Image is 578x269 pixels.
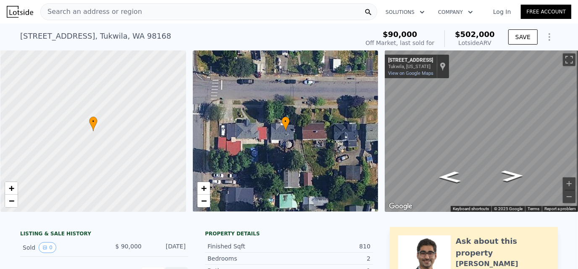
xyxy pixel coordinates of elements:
button: SAVE [508,29,538,45]
button: View historical data [39,242,56,253]
div: Tukwila, [US_STATE] [388,64,433,69]
a: Zoom in [5,182,18,195]
a: Zoom out [5,195,18,207]
a: Terms [528,206,539,211]
div: Sold [23,242,97,253]
a: Log In [483,8,521,16]
div: [STREET_ADDRESS] , Tukwila , WA 98168 [20,30,171,42]
div: Finished Sqft [208,242,289,251]
a: Free Account [521,5,571,19]
a: Open this area in Google Maps (opens a new window) [387,201,415,212]
a: Zoom in [197,182,210,195]
button: Company [431,5,480,20]
div: 2 [289,254,370,263]
div: • [89,116,97,131]
span: • [89,118,97,125]
span: $90,000 [383,30,417,39]
span: + [9,183,14,193]
span: • [281,118,290,125]
span: − [201,195,206,206]
span: $ 90,000 [116,243,142,250]
img: Google [387,201,415,212]
span: + [201,183,206,193]
button: Toggle fullscreen view [563,53,575,66]
button: Zoom in [563,177,575,190]
span: $502,000 [455,30,495,39]
button: Solutions [379,5,431,20]
img: Lotside [7,6,33,18]
a: Zoom out [197,195,210,207]
div: [DATE] [148,242,186,253]
path: Go West, S 135th St [492,168,533,185]
div: Ask about this property [456,235,549,259]
a: View on Google Maps [388,71,433,76]
button: Zoom out [563,190,575,203]
a: Show location on map [440,62,446,71]
div: • [281,116,290,131]
div: [STREET_ADDRESS] [388,57,433,64]
div: Bedrooms [208,254,289,263]
span: © 2025 Google [494,206,523,211]
button: Keyboard shortcuts [453,206,489,212]
path: Go East, S 135th St [429,169,470,185]
span: − [9,195,14,206]
button: Show Options [541,29,558,45]
a: Report a problem [544,206,576,211]
div: Property details [205,230,373,237]
div: Lotside ARV [455,39,495,47]
div: 810 [289,242,370,251]
span: Search an address or region [41,7,142,17]
div: LISTING & SALE HISTORY [20,230,188,239]
div: Off Market, last sold for [365,39,434,47]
